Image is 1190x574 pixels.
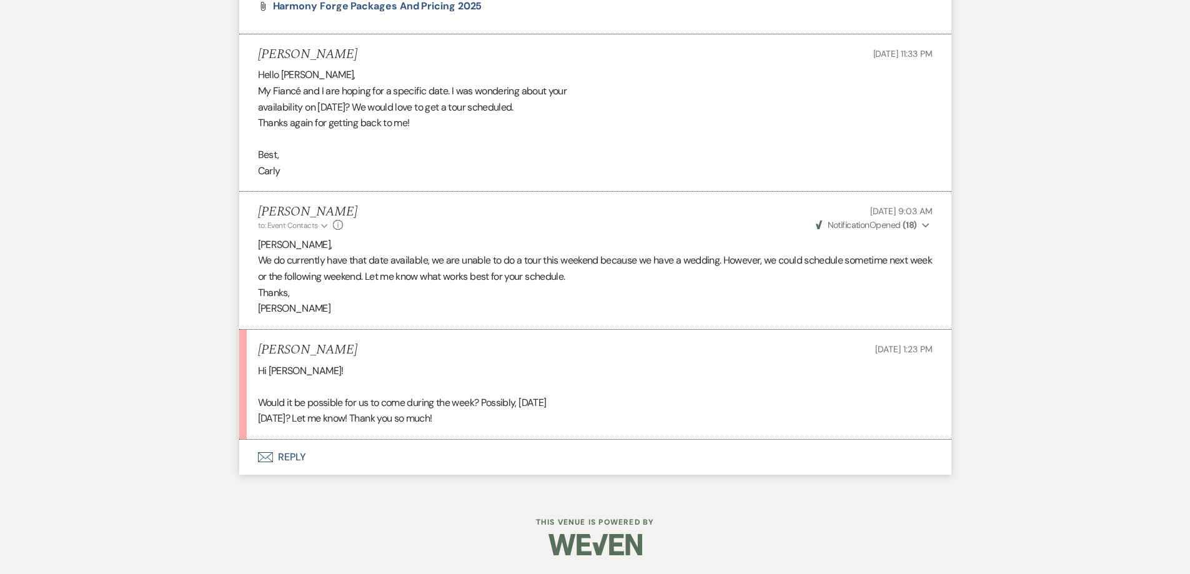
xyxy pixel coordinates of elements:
[873,48,933,59] span: [DATE] 11:33 PM
[828,219,870,230] span: Notification
[258,237,933,253] p: [PERSON_NAME],
[258,47,357,62] h5: [PERSON_NAME]
[258,220,330,231] button: to: Event Contacts
[814,219,932,232] button: NotificationOpened (18)
[258,363,933,427] div: Hi [PERSON_NAME]! Would it be possible for us to come during the week? Possibly, [DATE] [DATE]? L...
[875,344,932,355] span: [DATE] 1:23 PM
[903,219,917,230] strong: ( 18 )
[258,252,933,284] p: We do currently have that date available, we are unable to do a tour this weekend because we have...
[258,204,357,220] h5: [PERSON_NAME]
[273,1,482,11] a: Harmony Forge Packages and Pricing 2025
[816,219,917,230] span: Opened
[258,300,933,317] p: [PERSON_NAME]
[239,440,951,475] button: Reply
[870,205,932,217] span: [DATE] 9:03 AM
[258,67,933,179] div: Hello [PERSON_NAME], My Fiancé and I are hoping for a specific date. I was wondering about your a...
[258,220,318,230] span: to: Event Contacts
[548,523,642,567] img: Weven Logo
[258,342,357,358] h5: [PERSON_NAME]
[258,285,933,301] p: Thanks,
